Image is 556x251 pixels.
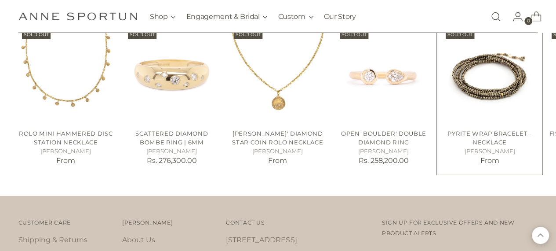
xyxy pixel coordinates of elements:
[278,7,313,26] button: Custom
[18,219,71,226] span: Customer Care
[135,130,208,146] a: Scattered Diamond Bombe Ring | 6mm
[341,130,426,146] a: Open 'Boulder' Double Diamond Ring
[382,219,514,236] span: Sign up for exclusive offers and new product alerts
[442,147,537,156] h5: [PERSON_NAME]
[18,236,87,244] a: Shipping & Returns
[150,7,176,26] button: Shop
[124,147,219,156] h5: [PERSON_NAME]
[442,155,537,166] p: From
[359,156,409,165] span: Rs. 258,200.00
[18,27,113,122] a: Rolo Mini Hammered Disc Station Necklace
[447,130,531,146] a: Pyrite Wrap Bracelet - Necklace
[18,155,113,166] p: From
[487,8,505,26] a: Open search modal
[505,8,523,26] a: Go to the account page
[226,236,297,244] a: [STREET_ADDRESS]
[336,147,431,156] h5: [PERSON_NAME]
[324,7,356,26] a: Our Story
[147,156,197,165] span: Rs. 276,300.00
[232,130,323,146] a: [PERSON_NAME]' Diamond Star Coin Rolo Necklace
[230,27,325,122] a: Luna' Diamond Star Coin Rolo Necklace
[19,130,113,146] a: Rolo Mini Hammered Disc Station Necklace
[524,8,541,26] a: Open cart modal
[230,155,325,166] p: From
[18,147,113,156] h5: [PERSON_NAME]
[124,27,219,122] a: Scattered Diamond Bombe Ring | 6mm
[186,7,267,26] button: Engagement & Bridal
[336,27,431,122] a: Open 'Boulder' Double Diamond Ring
[524,17,532,25] span: 0
[18,12,137,21] a: Anne Sportun Fine Jewellery
[226,219,265,226] span: Contact Us
[532,227,549,244] button: Back to top
[442,27,537,122] a: Pyrite Wrap Bracelet - Necklace
[122,236,155,244] a: About Us
[230,147,325,156] h5: [PERSON_NAME]
[122,219,173,226] span: [PERSON_NAME]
